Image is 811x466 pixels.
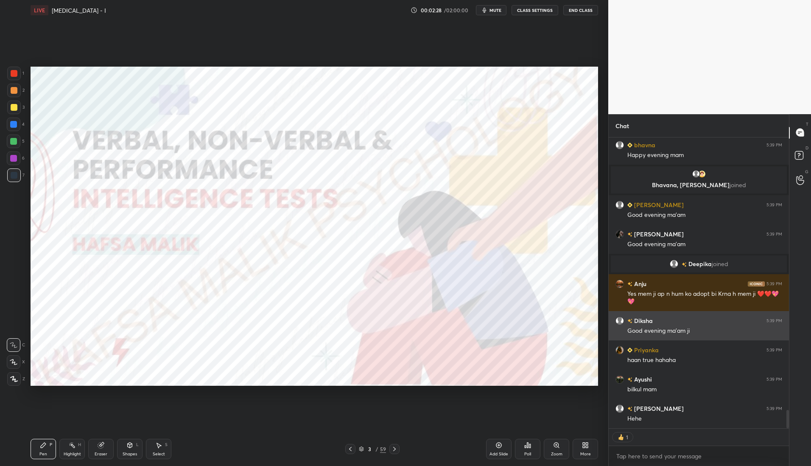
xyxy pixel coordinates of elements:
[632,279,646,288] h6: Anju
[78,443,81,447] div: H
[632,200,684,209] h6: [PERSON_NAME]
[7,355,25,369] div: X
[632,230,684,239] h6: [PERSON_NAME]
[627,151,782,160] div: Happy evening mam
[805,145,808,151] p: D
[627,327,782,335] div: Good evening ma'am ji
[615,345,624,354] img: 81e4e180c2ed4de6a3d5b141b692b97a.jpg
[52,6,106,14] h4: [MEDICAL_DATA] - I
[7,118,25,131] div: 4
[632,345,659,354] h6: Priyanka
[615,404,624,413] img: default.png
[627,319,632,323] img: no-rating-badge.077c3623.svg
[766,281,782,286] div: 5:39 PM
[698,170,706,178] img: 56824094_BC8C9131-AA52-4416-9691-D318581CD124.png
[766,376,782,382] div: 5:39 PM
[376,446,378,452] div: /
[615,230,624,238] img: 3
[627,211,782,219] div: Good evening ma'am
[806,121,808,127] p: T
[7,67,24,80] div: 1
[7,372,25,386] div: Z
[609,115,636,137] p: Chat
[692,170,700,178] img: default.png
[7,168,25,182] div: 7
[632,316,653,325] h6: Diksha
[627,377,632,382] img: no-rating-badge.077c3623.svg
[7,84,25,97] div: 2
[625,434,629,441] div: 1
[615,375,624,383] img: 562a79c696134355b04a867aa6c26928.jpg
[766,318,782,323] div: 5:39 PM
[632,375,652,384] h6: Ayushi
[7,338,25,352] div: C
[615,316,624,325] img: default.png
[95,452,107,456] div: Eraser
[615,140,624,149] img: default.png
[766,406,782,411] div: 5:39 PM
[609,138,789,428] div: grid
[580,452,591,456] div: More
[627,385,782,394] div: bilkul mam
[627,240,782,249] div: Good evening ma'am
[712,261,728,267] span: joined
[616,182,782,188] p: Bhavana, [PERSON_NAME]
[688,261,712,267] span: Deepika
[380,445,386,453] div: 59
[627,232,632,237] img: no-rating-badge.077c3623.svg
[7,135,25,148] div: 5
[805,168,808,175] p: G
[627,407,632,411] img: no-rating-badge.077c3623.svg
[670,260,678,268] img: default.png
[627,415,782,423] div: Hehe
[627,202,632,208] img: Learner_Badge_beginner_1_8b307cf2a0.svg
[512,5,558,15] button: CLASS SETTINGS
[476,5,506,15] button: mute
[489,452,508,456] div: Add Slide
[153,452,165,456] div: Select
[136,443,139,447] div: L
[7,152,25,165] div: 6
[615,200,624,209] img: default.png
[617,433,625,441] img: thumbs_up.png
[627,143,632,148] img: Learner_Badge_beginner_1_8b307cf2a0.svg
[766,202,782,207] div: 5:39 PM
[64,452,81,456] div: Highlight
[632,140,655,149] h6: bhavna
[551,452,562,456] div: Zoom
[563,5,598,15] button: End Class
[682,262,687,267] img: no-rating-badge.077c3623.svg
[627,348,632,353] img: Learner_Badge_beginner_1_8b307cf2a0.svg
[627,290,782,306] div: Yes mem ji ap n hum ko adopt bi Krna h mem ji ❤️❤️💖💖
[31,5,48,15] div: LIVE
[748,281,765,286] img: iconic-dark.1390631f.png
[39,452,47,456] div: Pen
[627,282,632,286] img: no-rating-badge.077c3623.svg
[730,181,746,189] span: joined
[615,279,624,288] img: 3
[489,7,501,13] span: mute
[766,142,782,147] div: 5:39 PM
[123,452,137,456] div: Shapes
[627,356,782,365] div: haan true hahaha
[165,443,168,447] div: S
[632,404,684,413] h6: [PERSON_NAME]
[7,101,25,114] div: 3
[766,347,782,352] div: 5:39 PM
[366,446,374,452] div: 3
[766,231,782,236] div: 5:39 PM
[524,452,531,456] div: Poll
[50,443,52,447] div: P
